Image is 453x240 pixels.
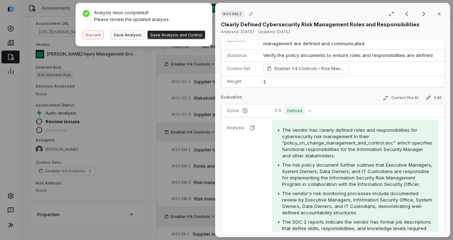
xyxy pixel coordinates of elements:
button: Edit [423,93,444,102]
button: Discard [83,31,104,39]
p: Score [227,108,261,114]
span: # GV.RM.2 [223,11,242,17]
button: Copy link [245,7,257,20]
p: Clearly Defined Cybersecurity Risk Management Roles and Responsibilities [221,21,420,28]
span: The vendor's risk monitoring processes include documented review by Executive Managers, Informati... [282,191,432,215]
p: Analysis [227,125,244,131]
p: Weight [227,79,252,84]
span: The risk policy document further outlines that Executive Managers, System Owners, Data Owners, an... [282,162,432,187]
span: 1 [263,79,266,84]
span: The vendor has clearly defined roles and responsibilities for cybersecurity risk management in th... [282,127,432,158]
button: 2.0Defined [272,106,314,115]
button: Previous result [400,10,414,18]
span: Please review the updated analysis. [94,17,170,22]
p: Control Set [227,66,252,72]
button: Next result [417,10,431,18]
span: Enabler V4 Controls Risk Management Strategy [275,65,345,72]
p: Guidance [227,53,252,58]
span: Analyzed: [DATE] [221,29,254,34]
span: Defined [284,106,305,115]
span: Updated: [DATE] [258,29,290,34]
button: Save Analysis and Control [147,31,205,39]
button: Save Analysis [111,31,145,39]
p: Evaluation [221,94,242,103]
p: Verify the policy documents to ensure roles and responsibilities are defined [263,52,438,59]
span: Analysis rerun completed! [94,10,170,15]
button: Correct the AI [380,94,421,102]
